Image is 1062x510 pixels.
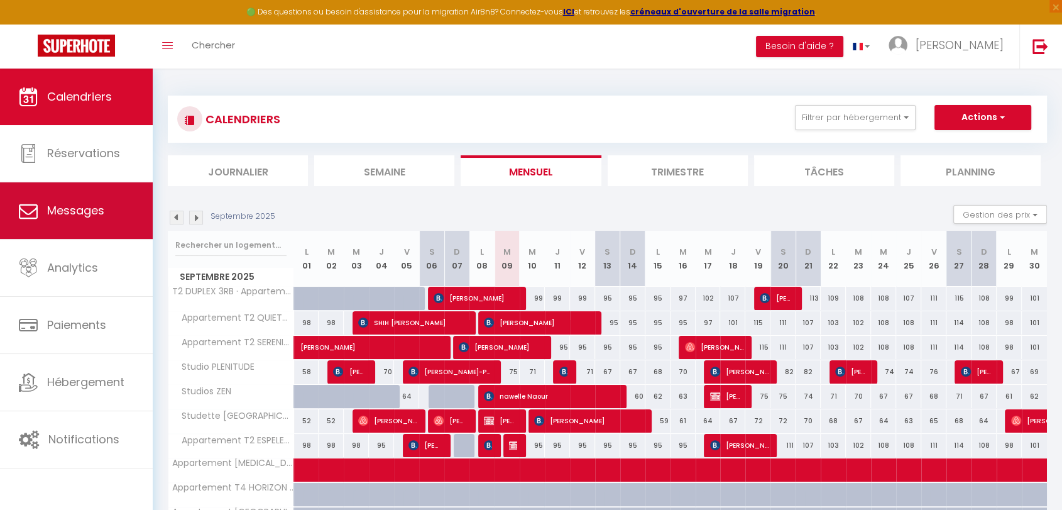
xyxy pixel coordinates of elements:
[47,202,104,218] span: Messages
[880,246,887,258] abbr: M
[821,336,846,359] div: 103
[620,311,645,335] div: 95
[671,434,696,457] div: 95
[696,287,721,310] div: 102
[921,311,946,335] div: 111
[821,434,846,457] div: 103
[972,311,997,335] div: 108
[570,231,595,287] th: 12
[645,311,671,335] div: 95
[997,287,1022,310] div: 99
[972,287,997,310] div: 108
[916,37,1004,53] span: [PERSON_NAME]
[656,246,660,258] abbr: L
[953,205,1047,224] button: Gestion des prix
[570,360,595,384] div: 71
[319,409,344,433] div: 52
[10,5,48,43] button: Ouvrir le widget de chat LiveChat
[645,409,671,433] div: 59
[956,246,961,258] abbr: S
[595,287,620,310] div: 95
[419,231,444,287] th: 06
[756,36,843,57] button: Besoin d'aide ?
[770,360,796,384] div: 82
[805,246,811,258] abbr: D
[871,231,896,287] th: 24
[901,155,1041,186] li: Planning
[170,311,296,325] span: Appartement T2 QUIETUDE
[871,385,896,408] div: 67
[745,409,770,433] div: 72
[821,231,846,287] th: 22
[579,246,585,258] abbr: V
[846,385,871,408] div: 70
[38,35,115,57] img: Super Booking
[620,385,645,408] div: 60
[170,458,296,468] span: Appartement [MEDICAL_DATA] SAGET (bail mobilité/30j min)
[327,246,335,258] abbr: M
[48,431,119,447] span: Notifications
[170,483,296,492] span: Appartement T4 HORIZON (bail mobilité/30j min)
[520,434,545,457] div: 95
[570,336,595,359] div: 95
[972,409,997,433] div: 64
[896,231,921,287] th: 25
[344,231,369,287] th: 03
[946,385,972,408] div: 71
[319,434,344,457] div: 98
[696,409,721,433] div: 64
[770,311,796,335] div: 111
[645,385,671,408] div: 62
[608,155,748,186] li: Trimestre
[570,434,595,457] div: 95
[671,385,696,408] div: 63
[946,434,972,457] div: 114
[495,360,520,384] div: 75
[997,385,1022,408] div: 61
[855,246,862,258] abbr: M
[760,286,793,310] span: [PERSON_NAME]
[563,6,574,17] a: ICI
[997,360,1022,384] div: 67
[620,360,645,384] div: 67
[630,6,815,17] a: créneaux d'ouverture de la salle migration
[47,89,112,104] span: Calendriers
[520,360,545,384] div: 71
[921,231,946,287] th: 26
[972,336,997,359] div: 108
[835,360,868,384] span: [PERSON_NAME]
[720,409,745,433] div: 67
[821,311,846,335] div: 103
[896,287,921,310] div: 107
[745,336,770,359] div: 115
[645,336,671,359] div: 95
[1032,38,1048,54] img: logout
[47,145,120,161] span: Réservations
[1022,385,1047,408] div: 62
[192,38,235,52] span: Chercher
[434,286,517,310] span: [PERSON_NAME]
[1022,311,1047,335] div: 101
[408,360,492,384] span: [PERSON_NAME]-POATY
[720,287,745,310] div: 107
[369,231,394,287] th: 04
[796,360,821,384] div: 82
[997,231,1022,287] th: 29
[495,231,520,287] th: 09
[710,360,769,384] span: [PERSON_NAME]
[755,246,761,258] abbr: V
[671,231,696,287] th: 16
[202,105,280,133] h3: CALENDRIERS
[168,155,308,186] li: Journalier
[528,246,536,258] abbr: M
[796,409,821,433] div: 70
[796,311,821,335] div: 107
[770,336,796,359] div: 111
[821,409,846,433] div: 68
[300,329,474,353] span: [PERSON_NAME]
[896,434,921,457] div: 108
[570,287,595,310] div: 99
[921,409,946,433] div: 65
[896,360,921,384] div: 74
